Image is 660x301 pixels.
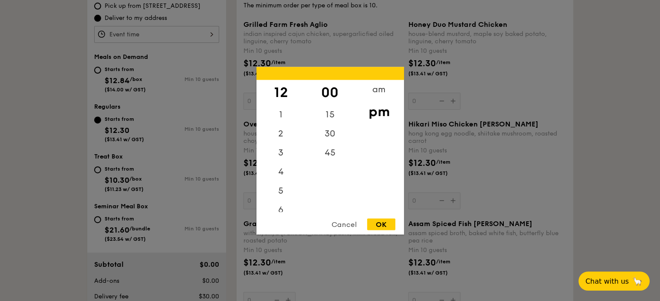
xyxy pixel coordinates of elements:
div: 5 [256,181,305,200]
div: 12 [256,80,305,105]
div: 30 [305,124,355,143]
div: pm [355,99,404,124]
div: 1 [256,105,305,124]
div: 4 [256,162,305,181]
div: 45 [305,143,355,162]
button: Chat with us🦙 [578,272,650,291]
div: Cancel [323,218,365,230]
div: 3 [256,143,305,162]
div: 2 [256,124,305,143]
span: Chat with us [585,277,629,285]
div: 6 [256,200,305,219]
div: am [355,80,404,99]
span: 🦙 [632,276,643,286]
div: 00 [305,80,355,105]
div: OK [367,218,395,230]
div: 15 [305,105,355,124]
